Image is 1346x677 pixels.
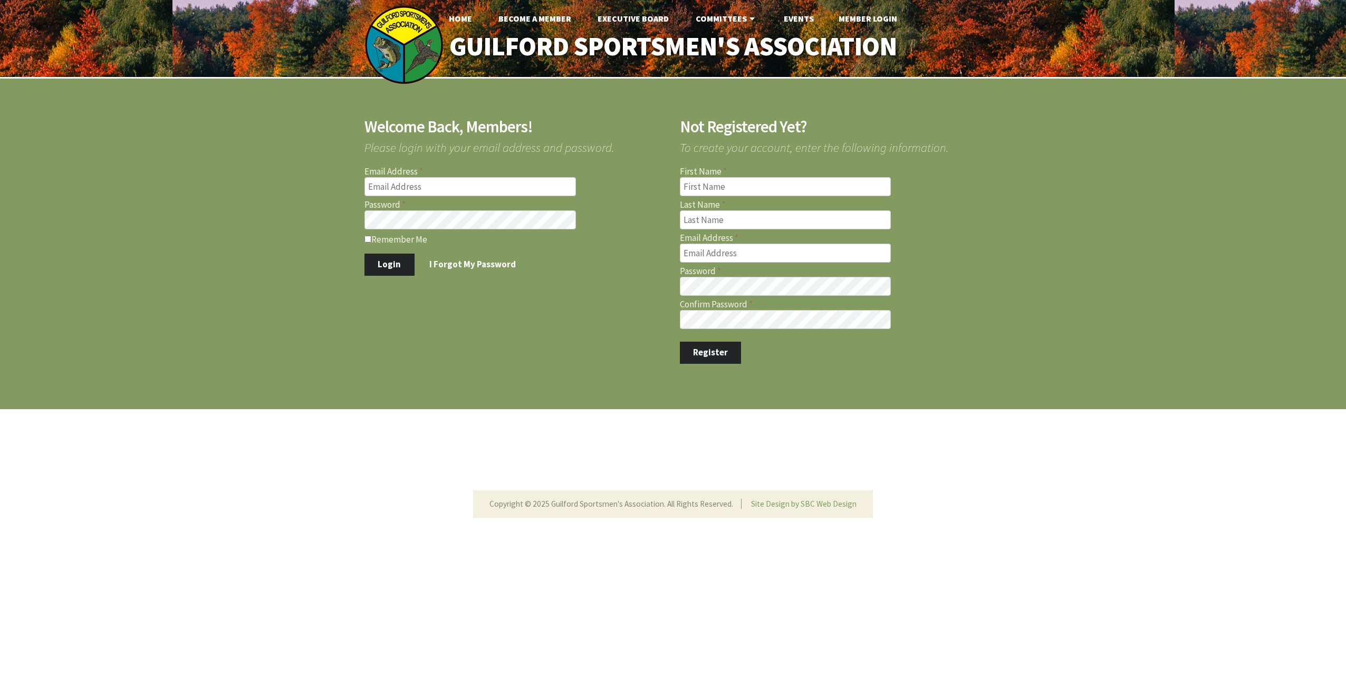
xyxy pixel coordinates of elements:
[490,8,580,29] a: Become A Member
[680,210,891,229] input: Last Name
[680,167,982,176] label: First Name
[680,300,982,309] label: Confirm Password
[364,135,667,153] span: Please login with your email address and password.
[427,24,919,69] a: Guilford Sportsmen's Association
[680,135,982,153] span: To create your account, enter the following information.
[680,267,982,276] label: Password
[489,499,742,509] li: Copyright © 2025 Guilford Sportsmen's Association. All Rights Reserved.
[440,8,480,29] a: Home
[364,177,576,196] input: Email Address
[775,8,822,29] a: Events
[364,254,415,276] button: Login
[364,200,667,209] label: Password
[416,254,530,276] a: I Forgot My Password
[364,167,667,176] label: Email Address
[364,5,444,84] img: logo_sm.png
[680,119,982,135] h2: Not Registered Yet?
[680,234,982,243] label: Email Address
[364,236,371,243] input: Remember Me
[364,234,667,244] label: Remember Me
[680,177,891,196] input: First Name
[680,342,742,364] button: Register
[680,200,982,209] label: Last Name
[589,8,677,29] a: Executive Board
[830,8,906,29] a: Member Login
[687,8,766,29] a: Committees
[680,244,891,263] input: Email Address
[364,119,667,135] h2: Welcome Back, Members!
[751,499,857,509] a: Site Design by SBC Web Design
